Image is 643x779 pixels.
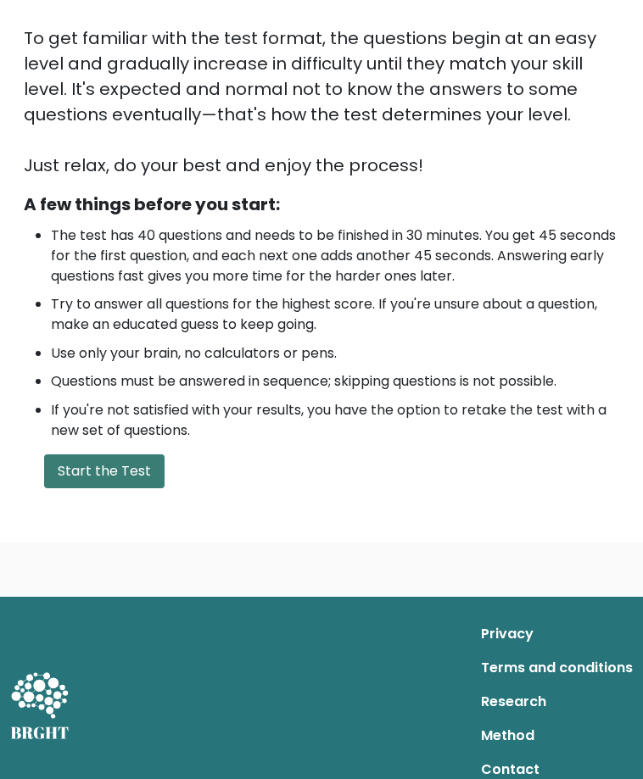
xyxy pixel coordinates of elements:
li: Questions must be answered in sequence; skipping questions is not possible. [51,371,619,392]
a: Privacy [481,617,633,651]
a: Terms and conditions [481,651,633,685]
div: A few things before you start: [24,192,619,217]
li: Use only your brain, no calculators or pens. [51,343,619,364]
button: Start the Test [44,454,165,488]
a: Method [481,719,633,753]
li: Try to answer all questions for the highest score. If you're unsure about a question, make an edu... [51,294,619,335]
a: Research [481,685,633,719]
li: The test has 40 questions and needs to be finished in 30 minutes. You get 45 seconds for the firs... [51,225,619,287]
li: If you're not satisfied with your results, you have the option to retake the test with a new set ... [51,400,619,441]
